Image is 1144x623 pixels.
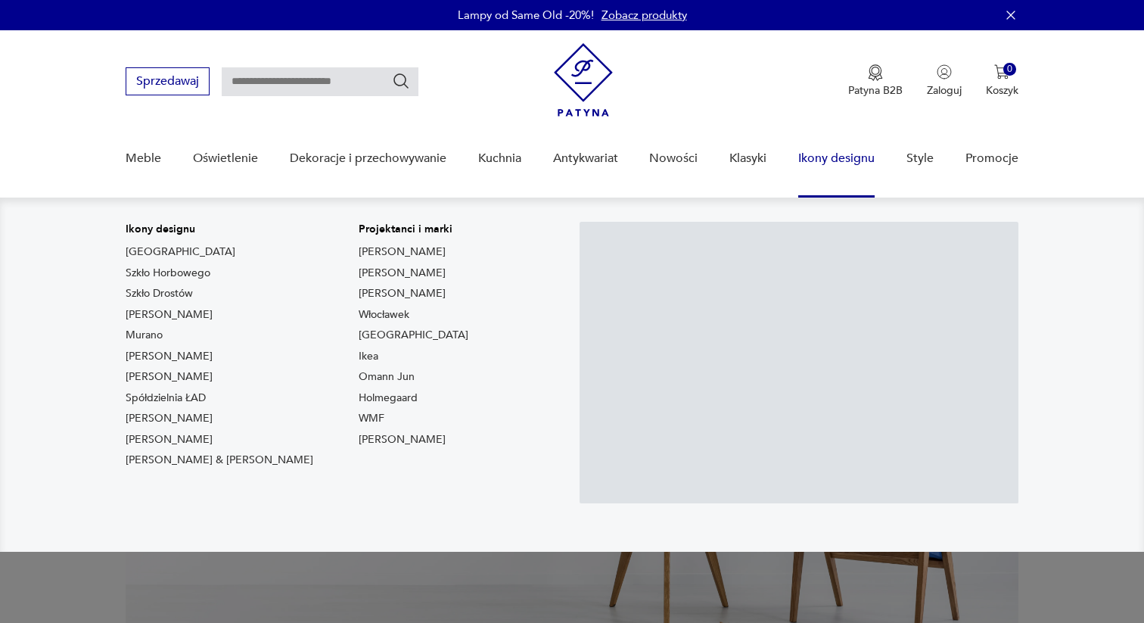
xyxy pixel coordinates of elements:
p: Lampy od Same Old -20%! [458,8,594,23]
a: Ikona medaluPatyna B2B [848,64,903,98]
a: [PERSON_NAME] [359,286,446,301]
p: Koszyk [986,83,1018,98]
img: Ikonka użytkownika [937,64,952,79]
a: [PERSON_NAME] & [PERSON_NAME] [126,453,313,468]
a: Antykwariat [553,129,618,188]
p: Patyna B2B [848,83,903,98]
div: 0 [1003,63,1016,76]
a: [PERSON_NAME] [359,266,446,281]
p: Ikony designu [126,222,313,237]
img: Ikona medalu [868,64,883,81]
a: Holmegaard [359,391,418,406]
a: Ikony designu [798,129,875,188]
a: Zobacz produkty [602,8,687,23]
a: Style [906,129,934,188]
a: [GEOGRAPHIC_DATA] [359,328,468,343]
a: Sprzedawaj [126,77,210,88]
a: Spółdzielnia ŁAD [126,391,206,406]
a: Dekoracje i przechowywanie [290,129,446,188]
p: Projektanci i marki [359,222,468,237]
button: Zaloguj [927,64,962,98]
a: Kuchnia [478,129,521,188]
a: Nowości [649,129,698,188]
a: [PERSON_NAME] [359,245,446,260]
button: 0Koszyk [986,64,1018,98]
button: Szukaj [392,72,410,90]
a: Szkło Horbowego [126,266,210,281]
a: Ikea [359,349,378,364]
button: Patyna B2B [848,64,903,98]
a: Włocławek [359,307,409,322]
a: Szkło Drostów [126,286,193,301]
a: [PERSON_NAME] [126,369,213,385]
a: Murano [126,328,163,343]
a: [PERSON_NAME] [126,411,213,426]
a: Meble [126,129,161,188]
button: Sprzedawaj [126,67,210,95]
a: [PERSON_NAME] [126,307,213,322]
a: Promocje [965,129,1018,188]
a: [PERSON_NAME] [126,432,213,447]
a: Oświetlenie [193,129,258,188]
img: Ikona koszyka [994,64,1009,79]
a: [GEOGRAPHIC_DATA] [126,245,235,260]
img: Patyna - sklep z meblami i dekoracjami vintage [554,43,613,117]
a: Omann Jun [359,369,415,385]
a: WMF [359,411,384,426]
a: [PERSON_NAME] [126,349,213,364]
a: [PERSON_NAME] [359,432,446,447]
a: Klasyki [729,129,766,188]
p: Zaloguj [927,83,962,98]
